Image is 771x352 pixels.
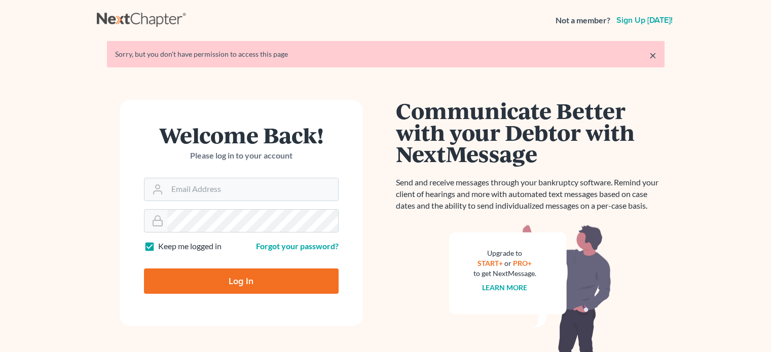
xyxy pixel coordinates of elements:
[478,259,503,267] a: START+
[556,15,610,26] strong: Not a member?
[482,283,527,292] a: Learn more
[649,49,656,61] a: ×
[504,259,511,267] span: or
[115,49,656,59] div: Sorry, but you don't have permission to access this page
[473,268,536,279] div: to get NextMessage.
[513,259,532,267] a: PRO+
[144,124,339,146] h1: Welcome Back!
[256,241,339,251] a: Forgot your password?
[396,177,665,212] p: Send and receive messages through your bankruptcy software. Remind your client of hearings and mo...
[158,241,222,252] label: Keep me logged in
[396,100,665,165] h1: Communicate Better with your Debtor with NextMessage
[614,16,675,24] a: Sign up [DATE]!
[473,248,536,258] div: Upgrade to
[144,150,339,162] p: Please log in to your account
[144,268,339,294] input: Log In
[167,178,338,201] input: Email Address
